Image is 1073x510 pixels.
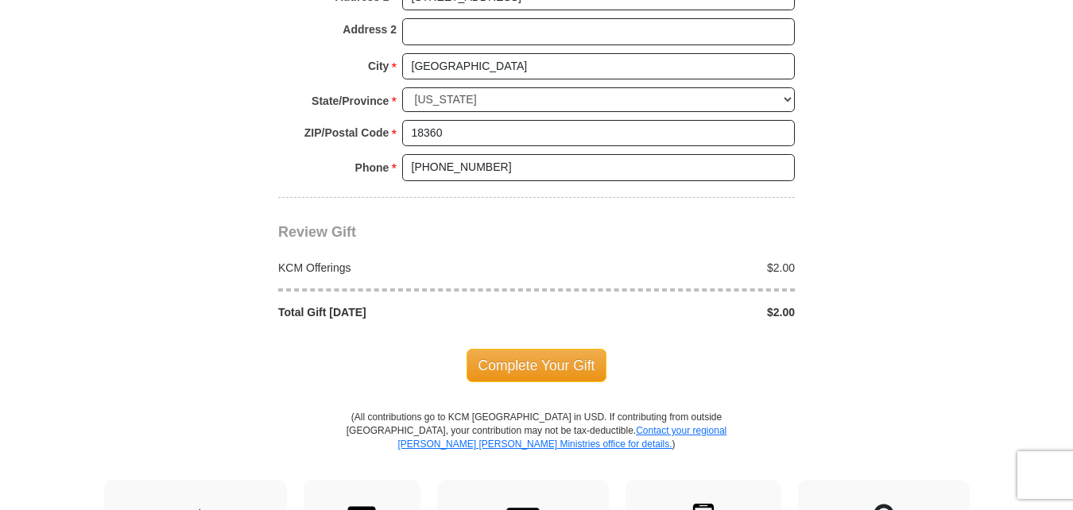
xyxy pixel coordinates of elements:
[270,304,537,320] div: Total Gift [DATE]
[278,224,356,240] span: Review Gift
[355,156,389,179] strong: Phone
[536,260,804,276] div: $2.00
[536,304,804,320] div: $2.00
[304,122,389,144] strong: ZIP/Postal Code
[270,260,537,276] div: KCM Offerings
[368,55,389,77] strong: City
[343,18,397,41] strong: Address 2
[467,349,607,382] span: Complete Your Gift
[312,90,389,112] strong: State/Province
[346,411,727,480] p: (All contributions go to KCM [GEOGRAPHIC_DATA] in USD. If contributing from outside [GEOGRAPHIC_D...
